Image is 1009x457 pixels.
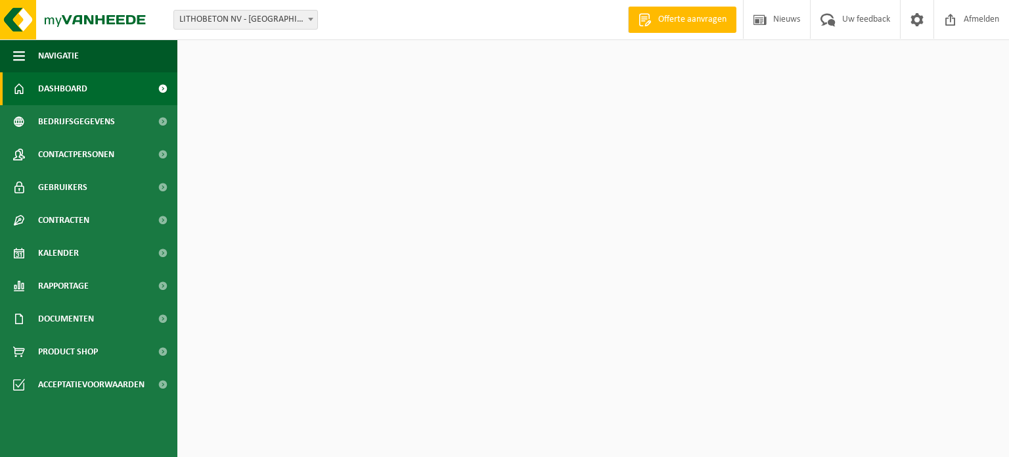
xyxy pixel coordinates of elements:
[174,11,317,29] span: LITHOBETON NV - SNAASKERKE
[38,171,87,204] span: Gebruikers
[38,72,87,105] span: Dashboard
[38,368,145,401] span: Acceptatievoorwaarden
[38,335,98,368] span: Product Shop
[38,138,114,171] span: Contactpersonen
[38,270,89,302] span: Rapportage
[173,10,318,30] span: LITHOBETON NV - SNAASKERKE
[628,7,736,33] a: Offerte aanvragen
[38,105,115,138] span: Bedrijfsgegevens
[38,39,79,72] span: Navigatie
[38,204,89,237] span: Contracten
[38,237,79,270] span: Kalender
[38,302,94,335] span: Documenten
[655,13,730,26] span: Offerte aanvragen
